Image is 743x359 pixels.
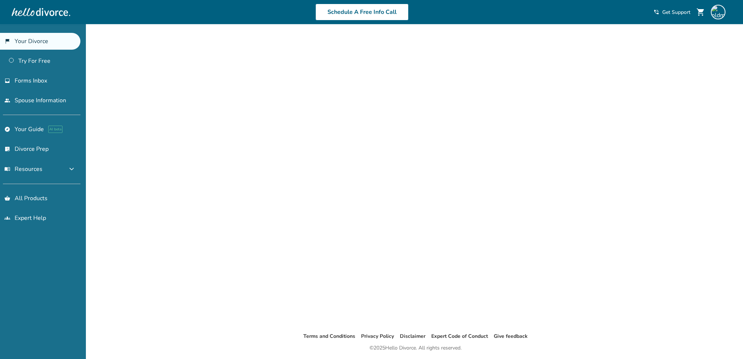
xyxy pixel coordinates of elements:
span: explore [4,126,10,132]
li: Give feedback [494,332,528,341]
span: people [4,98,10,103]
span: list_alt_check [4,146,10,152]
li: Disclaimer [400,332,425,341]
span: flag_2 [4,38,10,44]
span: phone_in_talk [653,9,659,15]
span: inbox [4,78,10,84]
span: expand_more [67,165,76,173]
a: Privacy Policy [361,333,394,340]
span: Get Support [662,9,690,16]
a: phone_in_talkGet Support [653,9,690,16]
img: oldmangaspar@gmail.com [711,5,725,19]
span: AI beta [48,126,62,133]
a: Terms and Conditions [303,333,355,340]
a: Expert Code of Conduct [431,333,488,340]
div: © 2025 Hello Divorce. All rights reserved. [369,344,462,352]
span: shopping_cart [696,8,705,16]
span: groups [4,215,10,221]
a: Schedule A Free Info Call [315,4,409,20]
span: menu_book [4,166,10,172]
span: shopping_basket [4,195,10,201]
span: Resources [4,165,42,173]
span: Forms Inbox [15,77,47,85]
